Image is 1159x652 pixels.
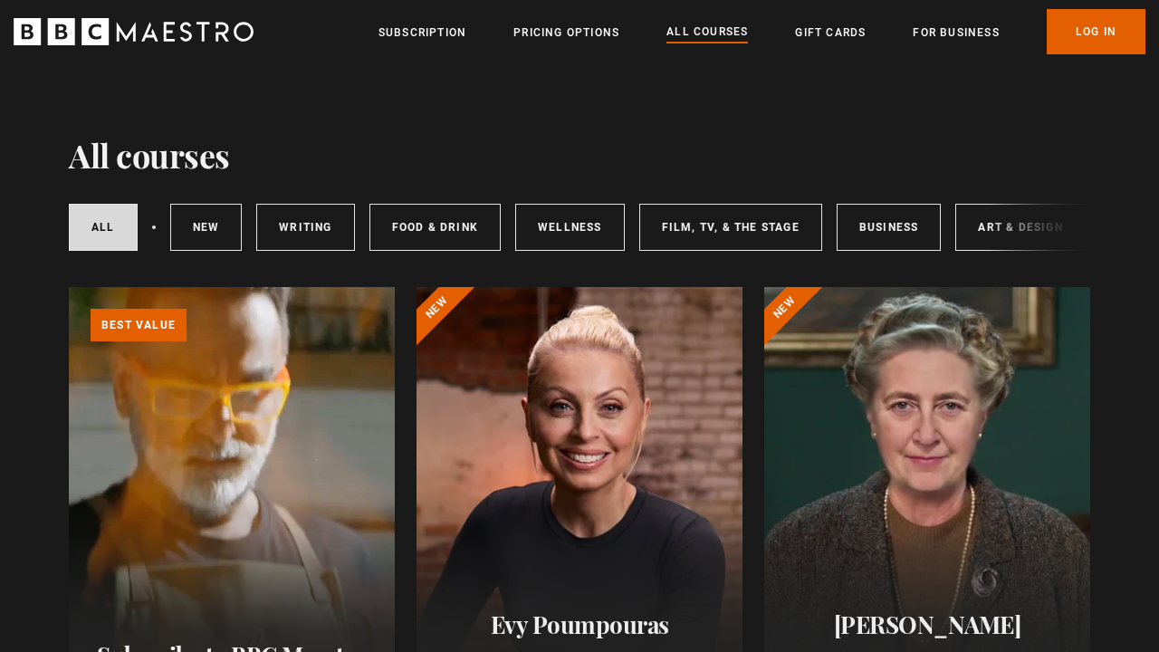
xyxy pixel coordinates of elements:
[666,23,748,43] a: All Courses
[913,24,999,42] a: For business
[639,204,822,251] a: Film, TV, & The Stage
[91,309,187,341] p: Best value
[786,610,1068,638] h2: [PERSON_NAME]
[955,204,1085,251] a: Art & Design
[256,204,354,251] a: Writing
[837,204,942,251] a: Business
[170,204,243,251] a: New
[14,18,254,45] svg: BBC Maestro
[438,610,721,638] h2: Evy Poumpouras
[378,24,466,42] a: Subscription
[69,136,230,174] h1: All courses
[369,204,501,251] a: Food & Drink
[515,204,625,251] a: Wellness
[513,24,619,42] a: Pricing Options
[1047,9,1145,54] a: Log In
[378,9,1145,54] nav: Primary
[69,204,138,251] a: All
[795,24,866,42] a: Gift Cards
